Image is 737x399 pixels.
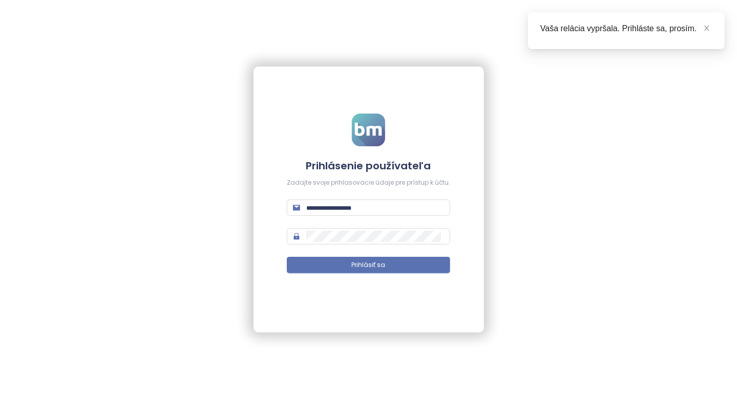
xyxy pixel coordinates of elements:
[293,233,300,240] span: lock
[352,260,386,270] span: Prihlásiť sa
[293,204,300,211] span: mail
[287,178,450,188] div: Zadajte svoje prihlasovacie údaje pre prístup k účtu.
[540,23,712,35] div: Vaša relácia vypršala. Prihláste sa, prosím.
[703,25,710,32] span: close
[287,257,450,273] button: Prihlásiť sa
[287,159,450,173] h4: Prihlásenie používateľa
[352,114,385,146] img: logo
